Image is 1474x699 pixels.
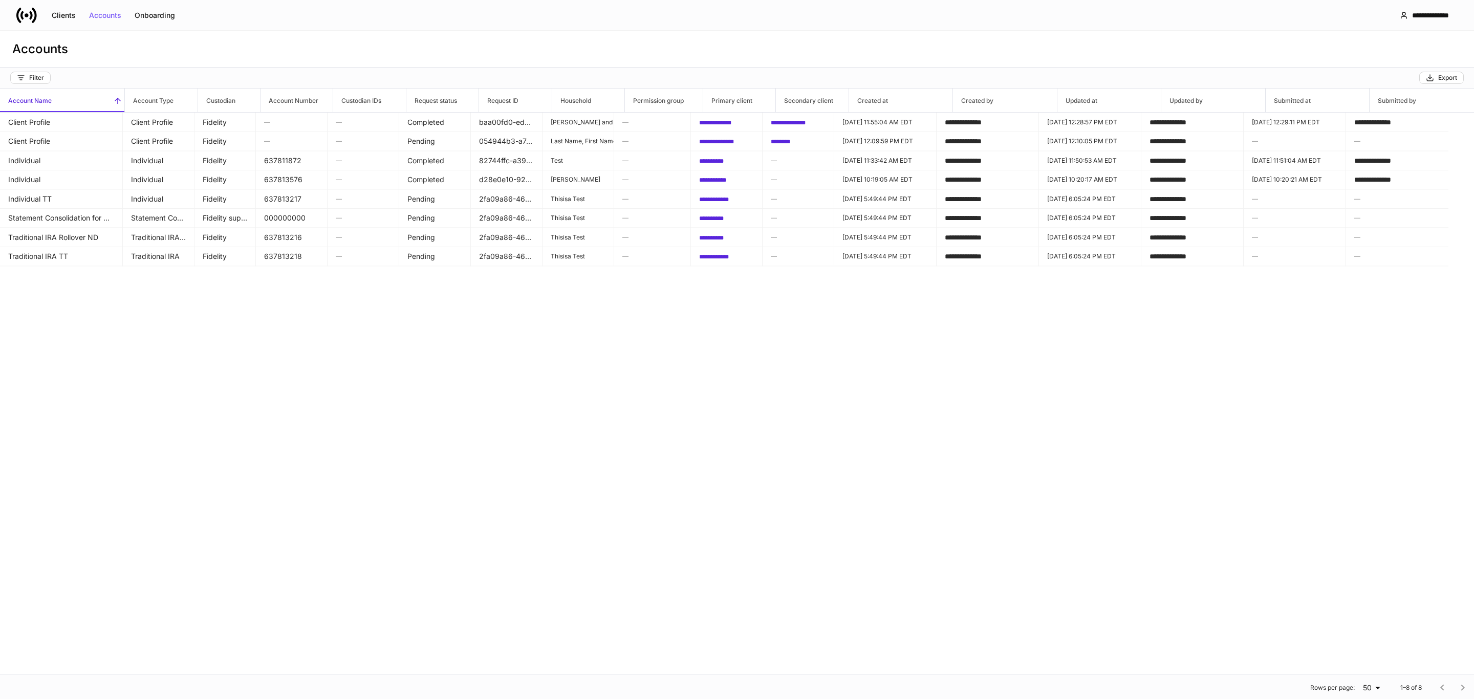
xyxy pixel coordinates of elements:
[1039,113,1141,132] td: 2025-09-12T16:28:57.888Z
[123,208,194,228] td: Statement Consolidation for Households
[551,214,605,222] p: Thisisa Test
[336,213,391,223] h6: —
[691,170,763,189] td: 0f466b5e-cfe9-4b9e-b12e-403f9bbadebc
[771,194,826,204] h6: —
[1047,137,1133,145] p: [DATE] 12:10:05 PM EDT
[1161,89,1265,112] span: Updated by
[763,113,834,132] td: c8928b1a-3942-42ab-b2f0-d2f26851614a
[842,156,928,164] p: [DATE] 11:33:42 AM EDT
[1057,96,1097,105] h6: Updated at
[1252,232,1337,242] h6: —
[123,132,194,151] td: Client Profile
[123,170,194,189] td: Individual
[264,136,319,146] h6: —
[1310,684,1355,692] p: Rows per page:
[1354,194,1440,204] h6: —
[771,213,826,223] h6: —
[691,113,763,132] td: e811940f-4723-485f-877b-ef7cf40b1c04
[622,194,682,204] h6: —
[399,151,471,170] td: Completed
[763,132,834,151] td: 5df52f19-83d7-4db7-9398-c0106443e19e
[1266,89,1370,112] span: Submitted at
[625,89,703,112] span: Permission group
[333,89,405,112] span: Custodian IDs
[1039,132,1141,151] td: 2025-09-12T16:10:05.171Z
[123,247,194,266] td: Traditional IRA
[12,41,68,57] h3: Accounts
[194,132,256,151] td: Fidelity
[336,117,391,127] h6: —
[1244,170,1346,189] td: 2025-09-12T14:20:21.601Z
[256,247,328,266] td: 637813218
[82,7,128,24] button: Accounts
[842,176,928,184] p: [DATE] 10:19:05 AM EDT
[194,113,256,132] td: Fidelity
[1047,194,1133,203] p: [DATE] 6:05:24 PM EDT
[261,96,318,105] h6: Account Number
[336,194,391,204] h6: —
[471,113,543,132] td: baa00fd0-ed6d-40de-ae08-fdc08dfbdb8e
[834,113,937,132] td: 2025-09-12T15:55:04.373Z
[1047,233,1133,241] p: [DATE] 6:05:24 PM EDT
[1161,96,1203,105] h6: Updated by
[1039,228,1141,247] td: 2025-09-11T22:05:24.124Z
[834,189,937,209] td: 2025-09-11T21:49:44.002Z
[471,189,543,209] td: 2fa09a86-465e-4e82-a8e4-624ffa1fdc44
[471,132,543,151] td: 054944b3-a7ef-4a77-988d-f93fc633fa30
[256,189,328,209] td: 637813217
[551,233,605,241] p: Thisisa Test
[1266,96,1311,105] h6: Submitted at
[551,252,605,260] p: Thisisa Test
[256,208,328,228] td: 000000000
[256,170,328,189] td: 637813576
[1252,136,1337,146] h6: —
[399,247,471,266] td: Pending
[1252,194,1337,204] h6: —
[123,189,194,209] td: Individual
[1370,96,1416,105] h6: Submitted by
[552,96,591,105] h6: Household
[399,113,471,132] td: Completed
[622,232,682,242] h6: —
[1252,251,1337,261] h6: —
[842,233,928,241] p: [DATE] 5:49:44 PM EDT
[953,89,1057,112] span: Created by
[622,174,682,184] h6: —
[622,156,682,165] h6: —
[194,208,256,228] td: Fidelity supplemental forms
[849,96,888,105] h6: Created at
[834,208,937,228] td: 2025-09-11T21:49:44.006Z
[399,132,471,151] td: Pending
[842,118,928,126] p: [DATE] 11:55:04 AM EDT
[551,137,605,145] p: Last Name, First Name
[703,89,775,112] span: Primary client
[333,96,381,105] h6: Custodian IDs
[399,208,471,228] td: Pending
[89,12,121,19] div: Accounts
[691,151,763,170] td: 2e396347-53ce-4c41-80c3-c5f5edb1feb8
[471,247,543,266] td: 2fa09a86-465e-4e82-a8e4-624ffa1fdc44
[198,96,235,105] h6: Custodian
[1252,176,1337,184] p: [DATE] 10:20:21 AM EDT
[842,137,928,145] p: [DATE] 12:09:59 PM EDT
[194,151,256,170] td: Fidelity
[776,89,848,112] span: Secondary client
[194,247,256,266] td: Fidelity
[834,132,937,151] td: 2025-09-12T16:09:59.395Z
[406,89,479,112] span: Request status
[1047,252,1133,260] p: [DATE] 6:05:24 PM EDT
[198,89,260,112] span: Custodian
[953,96,993,105] h6: Created by
[1039,170,1141,189] td: 2025-09-12T14:20:17.235Z
[622,136,682,146] h6: —
[1039,151,1141,170] td: 2025-09-11T15:50:53.409Z
[471,208,543,228] td: 2fa09a86-465e-4e82-a8e4-624ffa1fdc44
[471,228,543,247] td: 2fa09a86-465e-4e82-a8e4-624ffa1fdc44
[842,252,928,260] p: [DATE] 5:49:44 PM EDT
[1047,214,1133,222] p: [DATE] 6:05:24 PM EDT
[264,117,319,127] h6: —
[125,96,174,105] h6: Account Type
[834,228,937,247] td: 2025-09-11T21:49:44.004Z
[691,132,763,151] td: 8b65e7b6-fd6c-4923-8b71-acee2daf3574
[1244,113,1346,132] td: 2025-09-12T16:29:11.525Z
